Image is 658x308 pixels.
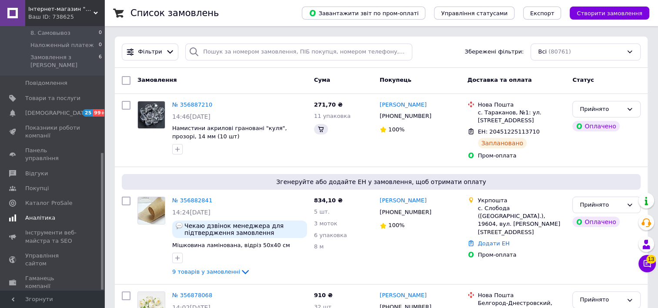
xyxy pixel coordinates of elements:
[314,197,343,204] span: 834,10 ₴
[478,101,566,109] div: Нова Пошта
[530,10,554,17] span: Експорт
[138,48,162,56] span: Фільтри
[478,152,566,160] div: Пром-оплата
[172,209,210,216] span: 14:24[DATE]
[478,138,527,148] div: Заплановано
[314,220,337,227] span: 3 моток
[138,197,165,224] img: Фото товару
[130,8,219,18] h1: Список замовлень
[172,113,210,120] span: 14:46[DATE]
[30,29,70,37] span: 8. Самовывоз
[380,77,411,83] span: Покупець
[172,242,290,248] a: Мішковина ламінована, відріз 50х40 см
[314,243,324,250] span: 8 м
[99,29,102,37] span: 0
[25,147,80,162] span: Панель управління
[468,77,532,83] span: Доставка та оплата
[478,240,510,247] a: Додати ЕН
[28,13,104,21] div: Ваш ID: 738625
[172,125,287,140] a: Намистини акрилові грановані "куля", прозорі, 14 мм (10 шт)
[125,177,637,186] span: Згенеруйте або додайте ЕН у замовлення, щоб отримати оплату
[137,197,165,224] a: Фото товару
[380,113,431,119] span: [PHONE_NUMBER]
[25,252,80,268] span: Управління сайтом
[25,109,90,117] span: [DEMOGRAPHIC_DATA]
[172,197,212,204] a: № 356882841
[314,101,343,108] span: 271,70 ₴
[138,101,165,128] img: Фото товару
[580,295,623,305] div: Прийнято
[388,222,404,228] span: 100%
[580,201,623,210] div: Прийнято
[478,109,566,124] div: с. Тараканов, №1: ул. [STREET_ADDRESS]
[434,7,514,20] button: Управління статусами
[380,197,427,205] a: [PERSON_NAME]
[572,217,619,227] div: Оплачено
[172,268,251,275] a: 9 товарів у замовленні
[478,204,566,236] div: с. Слобода ([GEOGRAPHIC_DATA].), 19604, вул. [PERSON_NAME][STREET_ADDRESS]
[646,253,656,262] span: 13
[25,170,48,177] span: Відгуки
[25,124,80,140] span: Показники роботи компанії
[314,113,351,119] span: 11 упаковка
[380,101,427,109] a: [PERSON_NAME]
[137,77,177,83] span: Замовлення
[478,128,540,135] span: ЕН: 20451225113710
[478,251,566,259] div: Пром-оплата
[580,105,623,114] div: Прийнято
[577,10,642,17] span: Створити замовлення
[548,48,571,55] span: (80761)
[172,268,240,275] span: 9 товарів у замовленні
[25,79,67,87] span: Повідомлення
[464,48,524,56] span: Збережені фільтри:
[25,199,72,207] span: Каталог ProSale
[380,291,427,300] a: [PERSON_NAME]
[572,121,619,131] div: Оплачено
[314,292,333,298] span: 910 ₴
[388,126,404,133] span: 100%
[176,222,183,229] img: :speech_balloon:
[99,54,102,69] span: 6
[314,77,330,83] span: Cума
[478,291,566,299] div: Нова Пошта
[441,10,508,17] span: Управління статусами
[572,77,594,83] span: Статус
[314,208,330,215] span: 5 шт.
[25,275,80,290] span: Гаманець компанії
[309,9,418,17] span: Завантажити звіт по пром-оплаті
[28,5,94,13] span: Інтернет-магазин "Мельница-рукодельница"
[172,101,212,108] a: № 356887210
[30,41,94,49] span: Наложенный платеж
[638,255,656,272] button: Чат з покупцем13
[538,48,547,56] span: Всі
[523,7,561,20] button: Експорт
[30,54,99,69] span: Замовлення з [PERSON_NAME]
[25,229,80,244] span: Інструменти веб-майстра та SEO
[99,41,102,49] span: 0
[83,109,93,117] span: 25
[314,232,347,238] span: 6 упаковка
[185,44,412,60] input: Пошук за номером замовлення, ПІБ покупця, номером телефону, Email, номером накладної
[561,10,649,16] a: Створити замовлення
[172,292,212,298] a: № 356878068
[184,222,304,236] span: Чекаю дзвінок менеджера для підтвердження замовлення
[380,209,431,215] span: [PHONE_NUMBER]
[25,94,80,102] span: Товари та послуги
[25,184,49,192] span: Покупці
[478,197,566,204] div: Укрпошта
[25,214,55,222] span: Аналітика
[93,109,107,117] span: 99+
[570,7,649,20] button: Створити замовлення
[302,7,425,20] button: Завантажити звіт по пром-оплаті
[137,101,165,129] a: Фото товару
